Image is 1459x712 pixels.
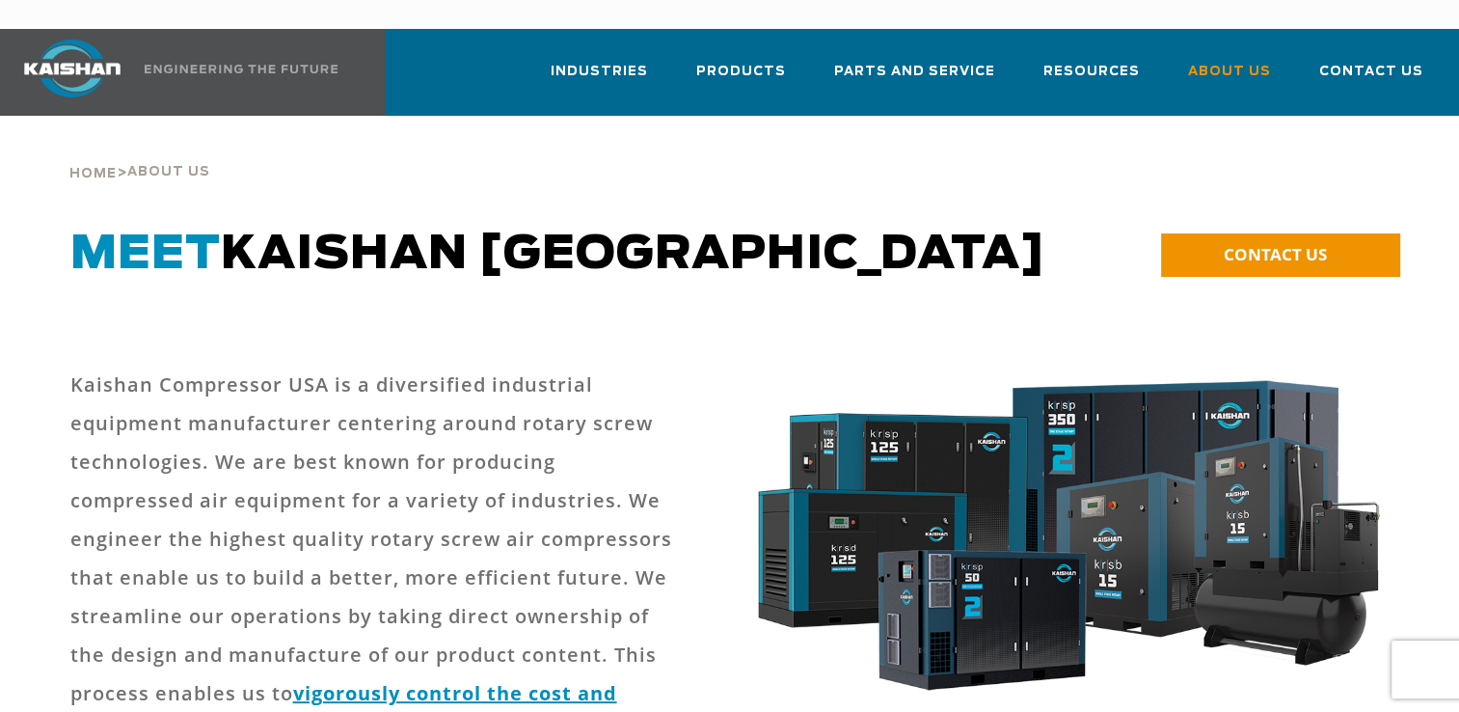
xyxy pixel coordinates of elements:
a: Industries [551,46,648,112]
a: Resources [1043,46,1140,112]
span: Contact Us [1319,61,1423,83]
a: Parts and Service [834,46,995,112]
img: Engineering the future [145,65,338,73]
span: CONTACT US [1223,243,1326,265]
a: About Us [1188,46,1271,112]
a: Home [69,164,117,181]
div: > [69,116,210,189]
a: Contact Us [1319,46,1423,112]
span: Resources [1043,61,1140,83]
span: About Us [127,166,210,178]
a: CONTACT US [1161,233,1400,277]
span: About Us [1188,61,1271,83]
span: Kaishan [GEOGRAPHIC_DATA] [70,232,1046,278]
span: Industries [551,61,648,83]
span: Products [696,61,786,83]
span: Home [69,168,117,180]
span: Parts and Service [834,61,995,83]
span: Meet [70,232,221,278]
a: Products [696,46,786,112]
